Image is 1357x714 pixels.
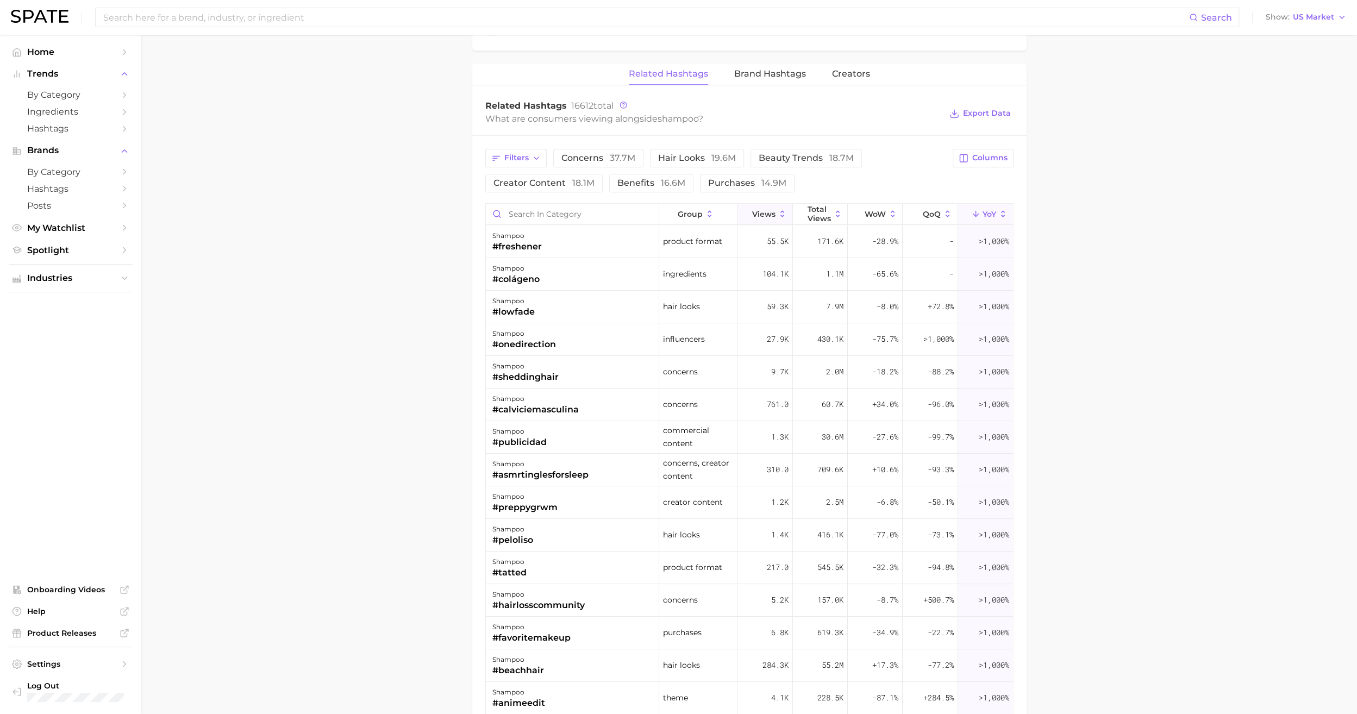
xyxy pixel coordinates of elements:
div: #favoritemakeup [492,631,571,644]
span: creator content [493,179,595,187]
span: concerns [663,398,698,411]
span: Help [27,606,114,616]
span: >1,000% [979,660,1009,670]
span: 619.3k [817,626,843,639]
div: shampoo [492,360,559,373]
a: Spotlight [9,242,133,259]
div: #tatted [492,566,527,579]
span: Onboarding Videos [27,585,114,594]
span: product format [663,235,722,248]
span: >1,000% [979,236,1009,246]
span: My Watchlist [27,223,114,233]
span: -93.3% [928,463,954,476]
span: -8.0% [877,300,898,313]
div: #animeedit [492,697,545,710]
button: shampoo#preppygrwmcreator content1.2k2.5m-6.8%-50.1%>1,000% [486,486,1013,519]
span: -73.1% [928,528,954,541]
span: >1,000% [979,529,1009,540]
div: #beachhair [492,664,544,677]
span: - [949,235,954,248]
a: Product Releases [9,625,133,641]
span: by Category [27,167,114,177]
span: hair looks [663,300,700,313]
div: #hairlosscommunity [492,599,585,612]
span: >1,000% [979,562,1009,572]
span: beauty trends [759,154,854,162]
span: 1.1m [826,267,843,280]
span: US Market [1293,14,1334,20]
span: 59.3k [767,300,789,313]
button: Brands [9,142,133,159]
button: shampoo#tattedproduct format217.0545.5k-32.3%-94.8%>1,000% [486,552,1013,584]
div: #sheddinghair [492,371,559,384]
span: benefits [617,179,685,187]
span: Search [1201,12,1232,23]
span: 761.0 [767,398,789,411]
span: >1,000% [979,366,1009,377]
span: +34.0% [872,398,898,411]
span: -50.1% [928,496,954,509]
span: >1,000% [979,594,1009,605]
span: theme [663,691,688,704]
a: by Category [9,164,133,180]
button: QoQ [903,204,958,225]
div: #asmrtinglesforsleep [492,468,589,481]
span: 1.4k [771,528,789,541]
button: shampoo#lowfadehair looks59.3k7.9m-8.0%+72.8%>1,000% [486,291,1013,323]
a: Settings [9,656,133,672]
span: 9.7k [771,365,789,378]
span: -6.8% [877,496,898,509]
span: +284.5% [923,691,954,704]
span: -65.6% [872,267,898,280]
span: - [949,267,954,280]
span: hair looks [658,154,736,162]
div: #onedirection [492,338,556,351]
span: 709.6k [817,463,843,476]
button: Export Data [947,106,1013,121]
button: shampoo#onedirectioninfluencers27.9k430.1k-75.7%>1,000%>1,000% [486,323,1013,356]
button: shampoo#colágenoingredients104.1k1.1m-65.6%->1,000% [486,258,1013,291]
button: shampoo#beachhairhair looks284.3k55.2m+17.3%-77.2%>1,000% [486,649,1013,682]
span: hair looks [663,528,700,541]
img: SPATE [11,10,68,23]
span: >1,000% [979,497,1009,507]
button: shampoo#publicidadcommercial content1.3k30.6m-27.6%-99.7%>1,000% [486,421,1013,454]
button: Columns [953,149,1013,167]
span: total [571,101,614,111]
span: +17.3% [872,659,898,672]
button: Filters [485,149,547,167]
button: Total Views [793,204,848,225]
div: #peloliso [492,534,533,547]
div: shampoo [492,555,527,568]
span: -96.0% [928,398,954,411]
span: Hashtags [27,123,114,134]
span: -32.3% [872,561,898,574]
button: YoY [958,204,1013,225]
a: by Category [9,86,133,103]
span: 55.5k [767,235,789,248]
span: influencers [663,333,705,346]
span: 16.6m [661,178,685,188]
div: shampoo [492,262,540,275]
span: by Category [27,90,114,100]
span: -22.7% [928,626,954,639]
span: Columns [972,153,1008,162]
span: 284.3k [762,659,789,672]
span: Industries [27,273,114,283]
span: 37.7m [610,153,635,163]
span: >1,000% [979,431,1009,442]
span: Filters [504,153,529,162]
div: shampoo [492,490,558,503]
a: Hashtags [9,180,133,197]
div: #lowfade [492,305,535,318]
span: 14.9m [761,178,786,188]
span: Posts [27,201,114,211]
span: 7.9m [826,300,843,313]
a: Posts [9,197,133,214]
span: +500.7% [923,593,954,606]
span: -94.8% [928,561,954,574]
span: -87.1% [872,691,898,704]
span: product format [663,561,722,574]
div: What are consumers viewing alongside ? [485,111,942,126]
span: 1.2k [771,496,789,509]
